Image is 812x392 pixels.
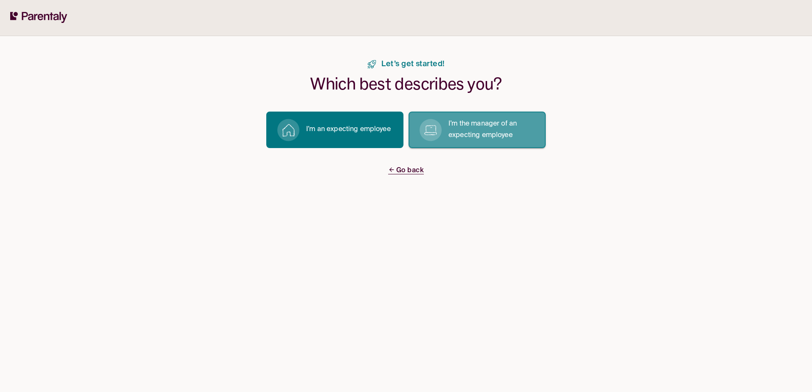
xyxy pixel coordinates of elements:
[306,124,391,135] p: I’m an expecting employee
[448,118,536,141] p: I’m the manager of an expecting employee
[310,74,502,95] h1: Which best describes you?
[409,112,546,148] button: I’m the manager of an expecting employee
[381,60,444,69] span: Let’s get started!
[266,112,403,148] button: I’m an expecting employee
[388,165,424,176] a: Go back
[388,167,424,174] span: Go back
